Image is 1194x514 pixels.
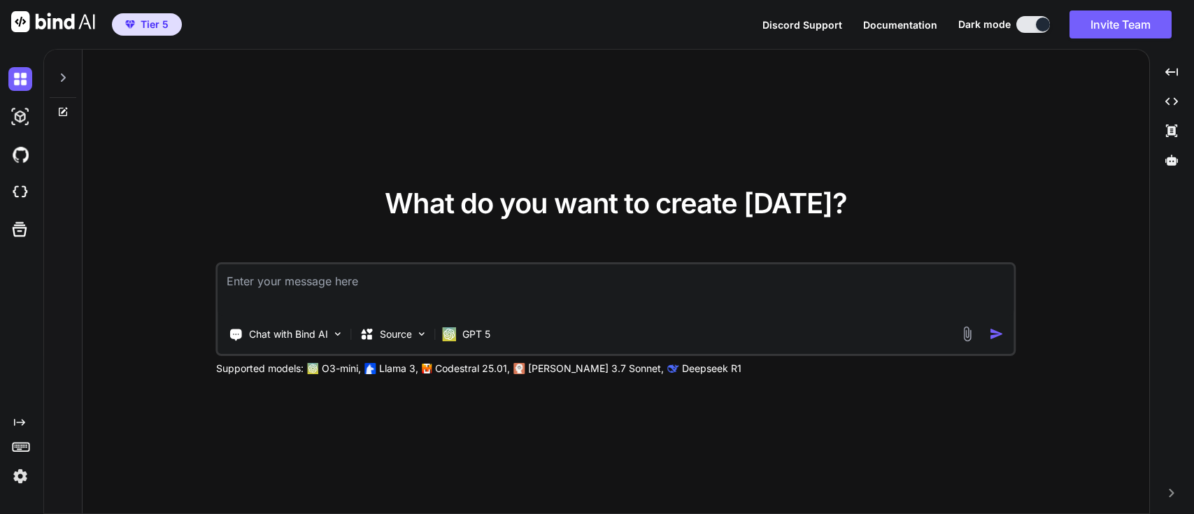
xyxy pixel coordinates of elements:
span: Tier 5 [141,17,169,31]
img: attachment [959,326,975,342]
p: Codestral 25.01, [435,362,510,376]
img: premium [125,20,135,29]
p: Llama 3, [379,362,418,376]
span: Discord Support [762,19,842,31]
p: GPT 5 [462,327,490,341]
p: Source [380,327,412,341]
img: GPT 5 [443,327,457,341]
button: premiumTier 5 [112,13,182,36]
button: Invite Team [1069,10,1172,38]
p: Supported models: [216,362,304,376]
img: Llama2 [365,363,376,374]
img: settings [8,464,32,488]
button: Discord Support [762,17,842,32]
button: Documentation [863,17,937,32]
img: claude [668,363,679,374]
img: darkAi-studio [8,105,32,129]
img: Bind AI [11,11,95,32]
img: claude [514,363,525,374]
img: Pick Tools [332,328,344,340]
img: cloudideIcon [8,180,32,204]
img: Mistral-AI [422,364,432,373]
img: GPT-4 [308,363,319,374]
img: Pick Models [416,328,428,340]
img: darkChat [8,67,32,91]
span: Dark mode [958,17,1011,31]
p: Chat with Bind AI [249,327,328,341]
p: [PERSON_NAME] 3.7 Sonnet, [528,362,664,376]
span: Documentation [863,19,937,31]
span: What do you want to create [DATE]? [385,186,847,220]
p: Deepseek R1 [682,362,741,376]
img: icon [989,327,1004,341]
p: O3-mini, [322,362,361,376]
img: githubDark [8,143,32,166]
